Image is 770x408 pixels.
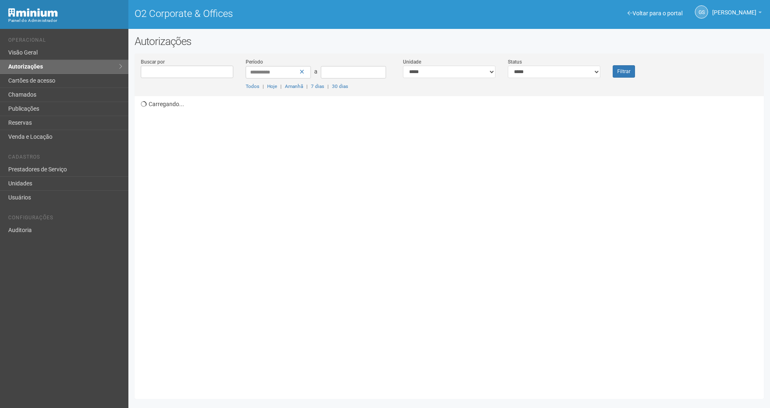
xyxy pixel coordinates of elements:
[8,37,122,46] li: Operacional
[613,65,635,78] button: Filtrar
[712,10,762,17] a: [PERSON_NAME]
[246,58,263,66] label: Período
[8,154,122,163] li: Cadastros
[285,83,303,89] a: Amanhã
[8,17,122,24] div: Painel do Administrador
[267,83,277,89] a: Hoje
[628,10,682,17] a: Voltar para o portal
[280,83,282,89] span: |
[332,83,348,89] a: 30 dias
[508,58,522,66] label: Status
[141,58,165,66] label: Buscar por
[306,83,308,89] span: |
[403,58,421,66] label: Unidade
[311,83,324,89] a: 7 dias
[8,8,58,17] img: Minium
[141,96,764,393] div: Carregando...
[712,1,756,16] span: Gabriela Souza
[327,83,329,89] span: |
[8,215,122,223] li: Configurações
[246,83,259,89] a: Todos
[314,68,317,75] span: a
[263,83,264,89] span: |
[135,35,764,47] h2: Autorizações
[135,8,443,19] h1: O2 Corporate & Offices
[695,5,708,19] a: GS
